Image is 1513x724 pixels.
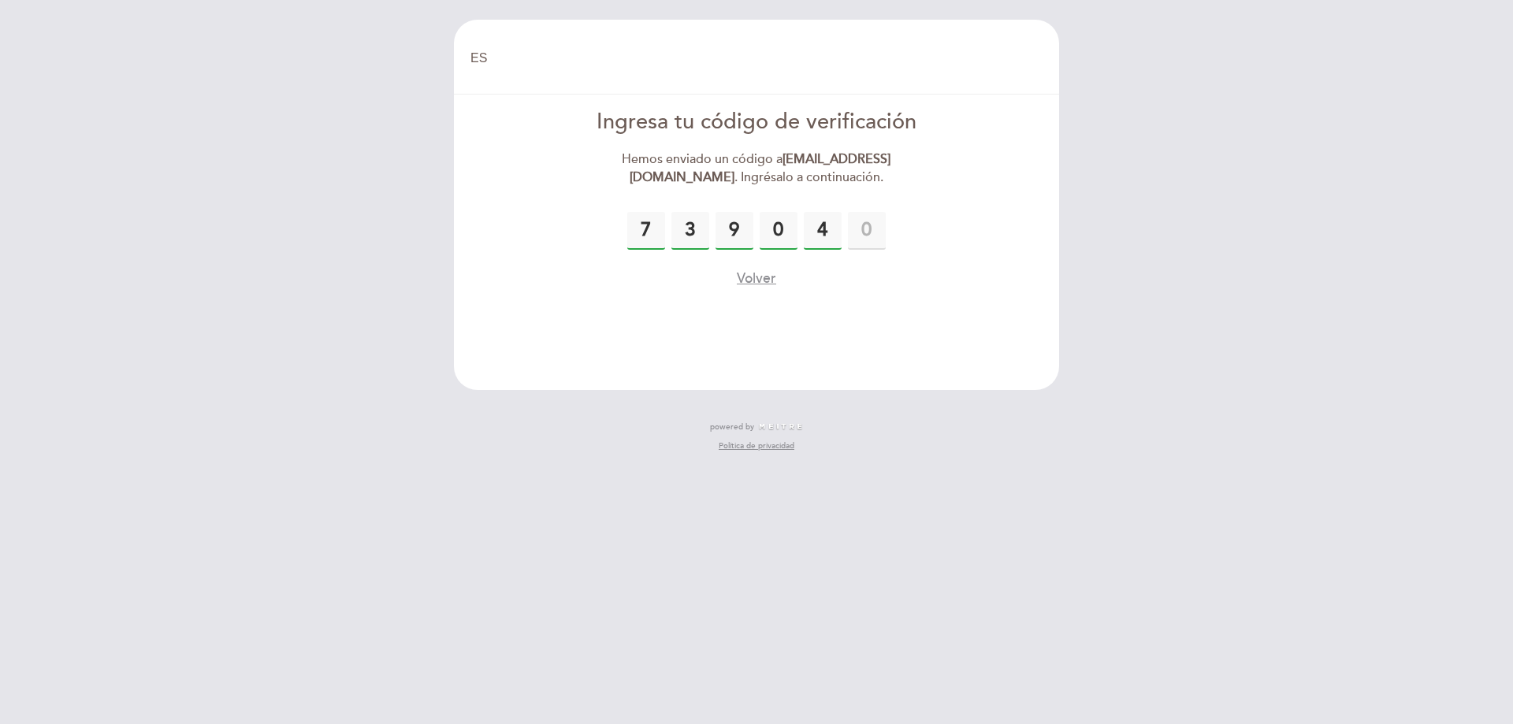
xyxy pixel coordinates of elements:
div: Ingresa tu código de verificación [576,107,938,138]
div: Hemos enviado un código a . Ingrésalo a continuación. [576,150,938,187]
input: 0 [671,212,709,250]
input: 0 [848,212,886,250]
input: 0 [716,212,753,250]
input: 0 [760,212,797,250]
img: MEITRE [758,423,803,431]
input: 0 [804,212,842,250]
strong: [EMAIL_ADDRESS][DOMAIN_NAME] [630,151,891,185]
button: Volver [737,269,776,288]
input: 0 [627,212,665,250]
a: Política de privacidad [719,440,794,451]
span: powered by [710,421,754,433]
a: powered by [710,421,803,433]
